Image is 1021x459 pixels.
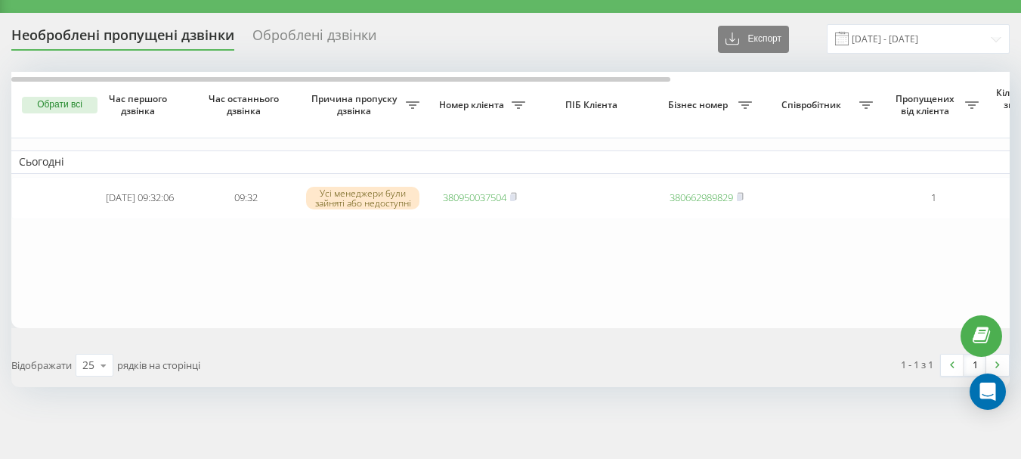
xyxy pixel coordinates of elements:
div: 25 [82,358,94,373]
button: Обрати всі [22,97,97,113]
span: Відображати [11,358,72,372]
span: Співробітник [767,99,859,111]
div: Open Intercom Messenger [970,374,1006,410]
div: Оброблені дзвінки [252,27,376,51]
td: 1 [880,177,986,219]
td: 09:32 [193,177,299,219]
a: 380950037504 [443,191,506,204]
div: Усі менеджери були зайняті або недоступні [306,187,419,209]
span: Причина пропуску дзвінка [306,93,406,116]
span: Пропущених від клієнта [888,93,965,116]
button: Експорт [718,26,789,53]
span: Номер клієнта [435,99,512,111]
span: рядків на сторінці [117,358,200,372]
span: Час останнього дзвінка [205,93,286,116]
div: Необроблені пропущені дзвінки [11,27,234,51]
span: Час першого дзвінка [99,93,181,116]
a: 380662989829 [670,191,733,204]
span: Бізнес номер [661,99,738,111]
td: [DATE] 09:32:06 [87,177,193,219]
a: 1 [964,355,986,376]
span: ПІБ Клієнта [546,99,641,111]
div: 1 - 1 з 1 [901,357,933,372]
